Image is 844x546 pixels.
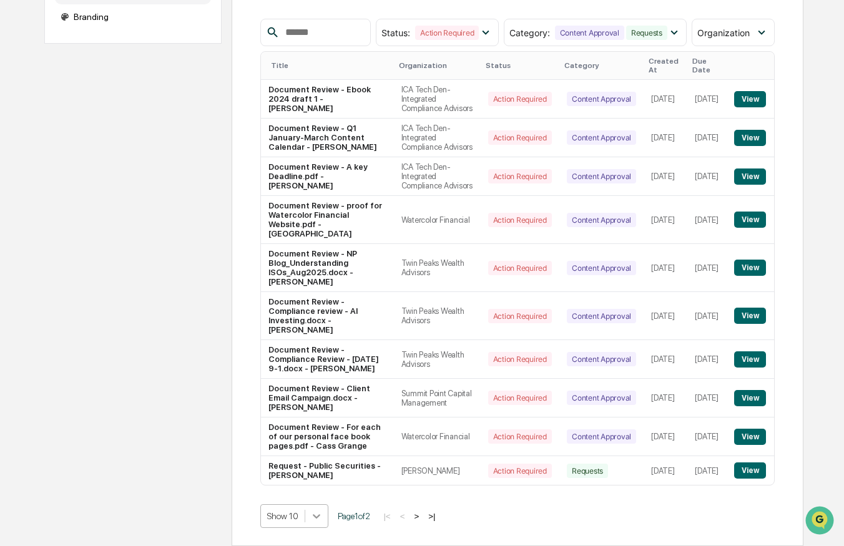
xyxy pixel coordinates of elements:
div: Content Approval [555,26,624,40]
td: Watercolor Financial [394,196,481,244]
td: [DATE] [644,80,687,119]
span: Data Lookup [25,181,79,193]
button: View [734,390,766,406]
div: We're available if you need us! [42,108,158,118]
a: Powered byPylon [88,211,151,221]
div: Action Required [488,429,552,444]
button: View [734,308,766,324]
div: Content Approval [567,391,636,405]
button: View [734,168,766,185]
span: Status : [381,27,410,38]
button: < [396,511,409,522]
td: Watercolor Financial [394,417,481,456]
td: [DATE] [644,119,687,157]
td: Document Review - Compliance Review - [DATE] 9-1.docx - [PERSON_NAME] [261,340,393,379]
button: View [734,130,766,146]
div: 🔎 [12,182,22,192]
button: |< [380,511,394,522]
div: Created At [649,57,682,74]
div: Action Required [488,261,552,275]
div: Start new chat [42,95,205,108]
td: ICA Tech Den-Integrated Compliance Advisors [394,80,481,119]
div: Content Approval [567,352,636,366]
td: [PERSON_NAME] [394,456,481,485]
td: Document Review - For each of our personal face book pages.pdf - Cass Grange [261,417,393,456]
div: Content Approval [567,213,636,227]
td: [DATE] [644,456,687,485]
div: Content Approval [567,130,636,145]
div: Action Required [415,26,479,40]
td: Summit Point Capital Management [394,379,481,417]
td: [DATE] [687,119,727,157]
div: Content Approval [567,169,636,183]
input: Clear [32,57,206,70]
td: [DATE] [644,196,687,244]
td: [DATE] [687,80,727,119]
span: Preclearance [25,157,81,170]
td: ICA Tech Den-Integrated Compliance Advisors [394,157,481,196]
td: [DATE] [687,244,727,292]
td: [DATE] [644,244,687,292]
div: Action Required [488,213,552,227]
a: 🔎Data Lookup [7,176,84,198]
div: Content Approval [567,92,636,106]
p: How can we help? [12,26,227,46]
div: Action Required [488,169,552,183]
td: [DATE] [644,379,687,417]
div: Due Date [692,57,722,74]
span: Page 1 of 2 [338,511,370,521]
td: [DATE] [644,340,687,379]
button: View [734,212,766,228]
td: Request - Public Securities - [PERSON_NAME] [261,456,393,485]
div: Title [271,61,388,70]
div: Action Required [488,92,552,106]
div: Content Approval [567,309,636,323]
td: Document Review - proof for Watercolor Financial Website.pdf - [GEOGRAPHIC_DATA] [261,196,393,244]
span: Organization [697,27,750,38]
td: Twin Peaks Wealth Advisors [394,292,481,340]
div: Action Required [488,309,552,323]
div: Category [564,61,639,70]
div: Action Required [488,130,552,145]
span: Attestations [103,157,155,170]
button: View [734,260,766,276]
div: Branding [55,6,211,28]
td: Document Review - A key Deadline.pdf - [PERSON_NAME] [261,157,393,196]
div: Content Approval [567,261,636,275]
button: > [410,511,423,522]
td: Document Review - Ebook 2024 draft 1 - [PERSON_NAME] [261,80,393,119]
div: Requests [626,26,667,40]
div: Action Required [488,464,552,478]
button: View [734,462,766,479]
td: Document Review - Client Email Campaign.docx - [PERSON_NAME] [261,379,393,417]
td: Twin Peaks Wealth Advisors [394,244,481,292]
td: ICA Tech Den-Integrated Compliance Advisors [394,119,481,157]
img: 1746055101610-c473b297-6a78-478c-a979-82029cc54cd1 [12,95,35,118]
td: [DATE] [687,157,727,196]
td: Twin Peaks Wealth Advisors [394,340,481,379]
button: View [734,351,766,368]
td: Document Review - NP Blog_Understanding ISOs_Aug2025.docx - [PERSON_NAME] [261,244,393,292]
button: View [734,429,766,445]
button: Start new chat [212,99,227,114]
td: Document Review - Q1 January-March Content Calendar - [PERSON_NAME] [261,119,393,157]
td: [DATE] [687,379,727,417]
div: Organization [399,61,476,70]
td: [DATE] [687,417,727,456]
button: >| [424,511,439,522]
td: Document Review - Compliance review - AI Investing.docx - [PERSON_NAME] [261,292,393,340]
div: Action Required [488,352,552,366]
td: [DATE] [644,292,687,340]
td: [DATE] [687,340,727,379]
div: Requests [567,464,608,478]
span: Pylon [124,212,151,221]
div: Status [486,61,554,70]
div: 🖐️ [12,158,22,168]
iframe: Open customer support [804,505,838,539]
a: 🖐️Preclearance [7,152,86,175]
td: [DATE] [644,157,687,196]
td: [DATE] [687,456,727,485]
td: [DATE] [687,292,727,340]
